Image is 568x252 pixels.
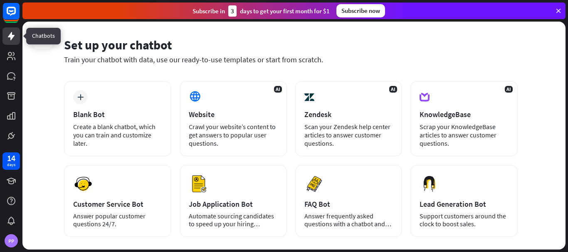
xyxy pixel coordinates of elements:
[189,110,278,119] div: Website
[389,86,397,93] span: AI
[73,122,162,147] div: Create a blank chatbot, which you can train and customize later.
[7,162,15,168] div: days
[73,212,162,228] div: Answer popular customer questions 24/7.
[274,86,282,93] span: AI
[73,110,162,119] div: Blank Bot
[304,212,393,228] div: Answer frequently asked questions with a chatbot and save your time.
[505,86,513,93] span: AI
[7,3,32,28] button: Open LiveChat chat widget
[304,122,393,147] div: Scan your Zendesk help center articles to answer customer questions.
[189,122,278,147] div: Crawl your website’s content to get answers to popular user questions.
[64,37,518,53] div: Set up your chatbot
[64,55,518,64] div: Train your chatbot with data, use our ready-to-use templates or start from scratch.
[73,199,162,209] div: Customer Service Bot
[77,94,84,100] i: plus
[304,110,393,119] div: Zendesk
[2,152,20,170] a: 14 days
[420,122,509,147] div: Scrap your KnowledgeBase articles to answer customer questions.
[5,234,18,247] div: PP
[7,154,15,162] div: 14
[189,199,278,209] div: Job Application Bot
[304,199,393,209] div: FAQ Bot
[193,5,330,17] div: Subscribe in days to get your first month for $1
[420,212,509,228] div: Support customers around the clock to boost sales.
[420,110,509,119] div: KnowledgeBase
[189,212,278,228] div: Automate sourcing candidates to speed up your hiring process.
[420,199,509,209] div: Lead Generation Bot
[336,4,385,17] div: Subscribe now
[228,5,237,17] div: 3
